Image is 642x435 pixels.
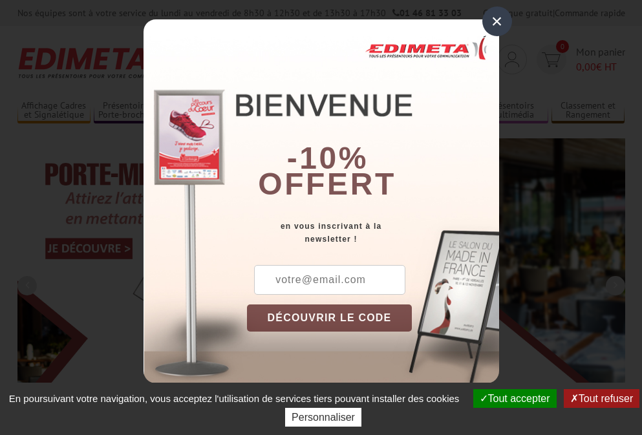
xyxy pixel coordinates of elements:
[254,265,405,295] input: votre@email.com
[285,408,361,427] button: Personnaliser (fenêtre modale)
[247,220,499,246] div: en vous inscrivant à la newsletter !
[258,167,396,201] font: offert
[247,304,412,332] button: DÉCOUVRIR LE CODE
[287,141,369,175] b: -10%
[564,389,639,408] button: Tout refuser
[482,6,512,36] div: ×
[473,389,557,408] button: Tout accepter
